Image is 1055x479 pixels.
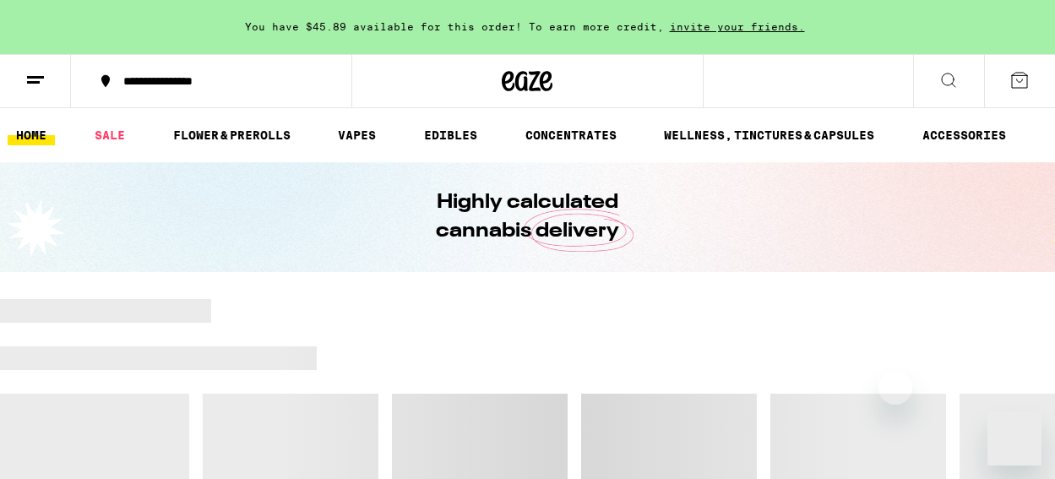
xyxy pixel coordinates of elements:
[86,125,133,145] a: SALE
[655,125,883,145] a: WELLNESS, TINCTURES & CAPSULES
[416,125,486,145] a: EDIBLES
[517,125,625,145] a: CONCENTRATES
[914,125,1014,145] a: ACCESSORIES
[8,125,55,145] a: HOME
[389,188,667,246] h1: Highly calculated cannabis delivery
[987,411,1041,465] iframe: Button to launch messaging window
[245,21,664,32] span: You have $45.89 available for this order! To earn more credit,
[878,371,912,405] iframe: Close message
[165,125,299,145] a: FLOWER & PREROLLS
[329,125,384,145] a: VAPES
[664,21,811,32] span: invite your friends.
